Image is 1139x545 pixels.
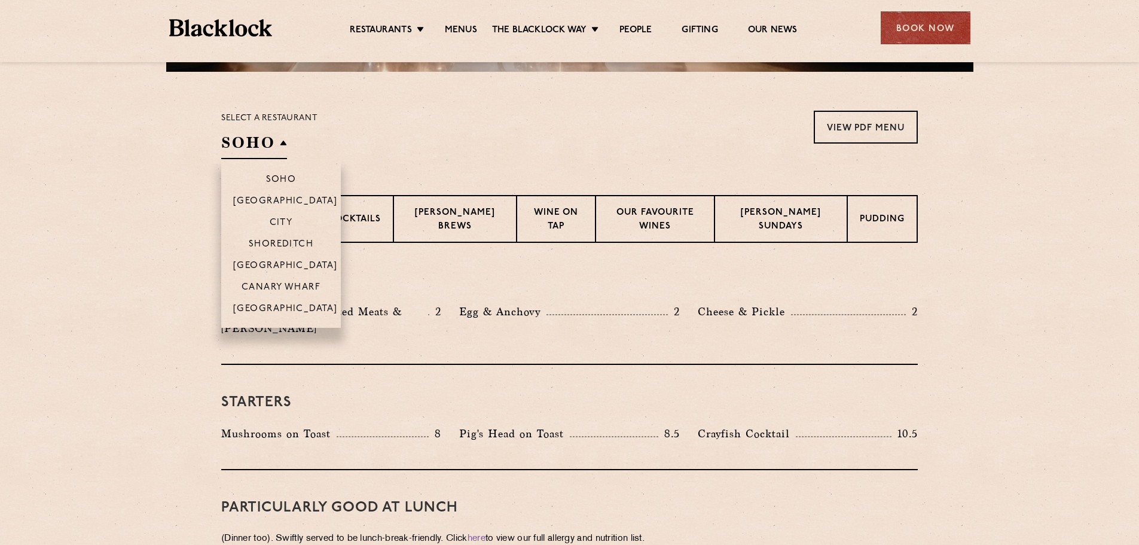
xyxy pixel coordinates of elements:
[529,206,582,235] p: Wine on Tap
[328,213,381,228] p: Cocktails
[881,11,970,44] div: Book Now
[445,25,477,38] a: Menus
[727,206,835,235] p: [PERSON_NAME] Sundays
[891,426,918,442] p: 10.5
[748,25,798,38] a: Our News
[468,534,485,543] a: here
[459,425,570,442] p: Pig's Head on Toast
[221,500,918,516] h3: PARTICULARLY GOOD AT LUNCH
[406,206,504,235] p: [PERSON_NAME] Brews
[249,239,314,251] p: Shoreditch
[860,213,905,228] p: Pudding
[221,132,287,159] h2: SOHO
[169,19,273,36] img: BL_Textured_Logo-footer-cropped.svg
[906,304,918,319] p: 2
[350,25,412,38] a: Restaurants
[429,426,441,442] p: 8
[608,206,703,235] p: Our favourite wines
[619,25,652,38] a: People
[698,425,796,442] p: Crayfish Cocktail
[242,282,320,294] p: Canary Wharf
[233,304,338,316] p: [GEOGRAPHIC_DATA]
[429,304,441,319] p: 2
[698,303,791,320] p: Cheese & Pickle
[233,261,338,273] p: [GEOGRAPHIC_DATA]
[266,175,297,187] p: Soho
[221,273,918,288] h3: Pre Chop Bites
[658,426,680,442] p: 8.5
[492,25,587,38] a: The Blacklock Way
[682,25,717,38] a: Gifting
[814,111,918,144] a: View PDF Menu
[270,218,293,230] p: City
[221,111,317,126] p: Select a restaurant
[233,196,338,208] p: [GEOGRAPHIC_DATA]
[221,395,918,410] h3: Starters
[221,425,337,442] p: Mushrooms on Toast
[668,304,680,319] p: 2
[459,303,546,320] p: Egg & Anchovy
